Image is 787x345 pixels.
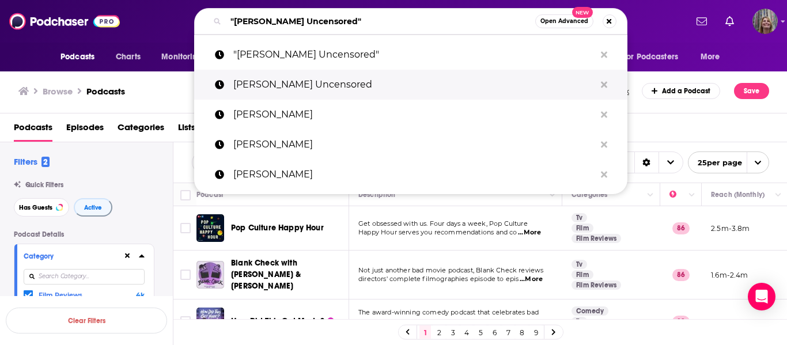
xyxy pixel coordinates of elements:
[231,316,334,327] a: How Did This Get Made?
[161,49,202,65] span: Monitoring
[9,10,120,32] img: Podchaser - Follow, Share and Rate Podcasts
[233,160,595,189] p: nick v
[194,40,627,70] a: "[PERSON_NAME] Uncensored"
[233,130,595,160] p: nick vienamen
[118,118,164,142] a: Categories
[180,270,191,280] span: Toggle select row
[14,156,50,167] h2: Filters
[518,228,541,237] span: ...More
[194,160,627,189] a: [PERSON_NAME]
[231,316,324,326] span: How Did This Get Made?
[634,152,659,173] div: Sort Direction
[196,214,224,242] img: Pop Culture Happy Hour
[535,14,593,28] button: Open AdvancedNew
[419,325,431,339] a: 1
[642,83,721,99] a: Add a Podcast
[572,260,587,269] a: Tv
[39,291,82,299] span: Film Reviews
[672,222,690,234] p: 86
[572,7,593,18] span: New
[108,46,147,68] a: Charts
[60,49,94,65] span: Podcasts
[86,86,125,97] h1: Podcasts
[688,151,769,173] button: open menu
[84,204,102,211] span: Active
[572,270,593,279] a: Film
[136,291,145,299] span: 4k
[711,270,748,280] p: 1.6m-2.4m
[530,325,542,339] a: 9
[688,154,742,172] span: 25 per page
[358,266,543,274] span: Not just another bad movie podcast, Blank Check reviews
[685,188,699,202] button: Column Actions
[644,188,657,202] button: Column Actions
[14,118,52,142] a: Podcasts
[748,283,775,310] div: Open Intercom Messenger
[180,316,191,327] span: Toggle select row
[231,222,324,234] a: Pop Culture Happy Hour
[711,223,750,233] p: 2.5m-3.8m
[6,308,167,333] button: Clear Filters
[196,188,224,202] div: Podcast
[693,46,735,68] button: open menu
[489,325,500,339] a: 6
[734,83,769,99] button: Save
[572,234,621,243] a: Film Reviews
[752,9,778,34] img: User Profile
[447,325,459,339] a: 3
[194,70,627,100] a: [PERSON_NAME] Uncensored
[14,230,154,238] p: Podcast Details
[66,118,104,142] a: Episodes
[14,198,69,217] button: Has Guests
[475,325,486,339] a: 5
[461,325,472,339] a: 4
[178,118,195,142] a: Lists
[771,188,785,202] button: Column Actions
[572,317,587,326] a: Tv
[623,49,678,65] span: For Podcasters
[721,12,739,31] a: Show notifications dropdown
[669,188,686,202] div: Power Score
[24,269,145,285] input: Search Category...
[572,223,593,233] a: Film
[196,261,224,289] img: Blank Check with Griffin & David
[692,12,712,31] a: Show notifications dropdown
[196,308,224,335] img: How Did This Get Made?
[433,325,445,339] a: 2
[52,46,109,68] button: open menu
[358,308,539,316] span: The award-winning comedy podcast that celebrates bad
[24,249,123,263] button: Category
[516,325,528,339] a: 8
[572,213,587,222] a: Tv
[358,275,519,283] span: directors' complete filmographies episode to epis
[24,252,115,260] div: Category
[231,258,301,291] span: Blank Check with [PERSON_NAME] & [PERSON_NAME]
[43,86,73,97] h3: Browse
[231,257,345,292] a: Blank Check with [PERSON_NAME] & [PERSON_NAME]
[752,9,778,34] button: Show profile menu
[194,100,627,130] a: [PERSON_NAME]
[192,151,300,173] h2: Choose List sort
[41,157,50,167] span: 2
[502,325,514,339] a: 7
[578,151,683,173] h2: Choose View
[572,306,608,316] a: Comedy
[153,46,217,68] button: open menu
[615,46,695,68] button: open menu
[701,49,720,65] span: More
[233,70,595,100] p: Nick V Uncensored
[25,181,63,189] span: Quick Filters
[74,198,112,217] button: Active
[540,18,588,24] span: Open Advanced
[116,49,141,65] span: Charts
[711,188,765,202] div: Reach (Monthly)
[572,280,621,290] a: Film Reviews
[233,100,595,130] p: Nicholas Veniamin
[194,8,627,35] div: Search podcasts, credits, & more...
